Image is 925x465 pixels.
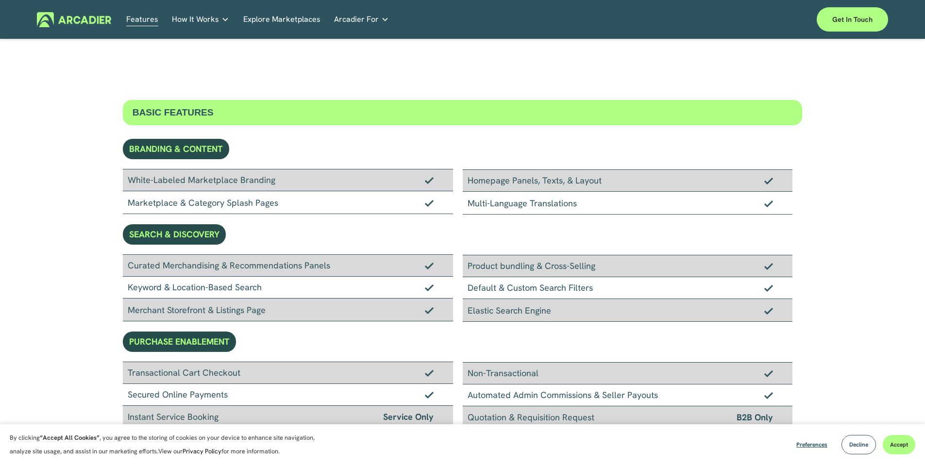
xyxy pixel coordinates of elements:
[764,263,773,269] img: Checkmark
[123,277,453,299] div: Keyword & Location-Based Search
[425,391,434,398] img: Checkmark
[183,447,221,455] a: Privacy Policy
[764,177,773,184] img: Checkmark
[425,199,434,206] img: Checkmark
[463,406,793,429] div: Quotation & Requisition Request
[10,431,325,458] p: By clicking , you agree to the storing of cookies on your device to enhance site navigation, anal...
[789,435,835,454] button: Preferences
[737,410,773,424] span: B2B Only
[764,200,773,207] img: Checkmark
[764,284,773,291] img: Checkmark
[123,169,453,191] div: White-Labeled Marketplace Branding
[334,12,389,27] a: folder dropdown
[383,410,434,424] span: Service Only
[425,369,434,376] img: Checkmark
[40,433,100,442] strong: “Accept All Cookies”
[463,255,793,277] div: Product bundling & Cross-Selling
[890,441,908,448] span: Accept
[883,435,915,454] button: Accept
[123,384,453,406] div: Secured Online Payments
[123,254,453,277] div: Curated Merchandising & Recommendations Panels
[817,7,888,32] a: Get in touch
[172,12,229,27] a: folder dropdown
[764,307,773,314] img: Checkmark
[172,13,219,26] span: How It Works
[37,12,111,27] img: Arcadier
[425,177,434,183] img: Checkmark
[123,406,453,428] div: Instant Service Booking
[123,362,453,384] div: Transactional Cart Checkout
[123,191,453,214] div: Marketplace & Category Splash Pages
[126,12,158,27] a: Features
[123,299,453,321] div: Merchant Storefront & Listings Page
[463,299,793,322] div: Elastic Search Engine
[425,262,434,269] img: Checkmark
[463,362,793,384] div: Non-Transactional
[425,284,434,291] img: Checkmark
[764,392,773,399] img: Checkmark
[463,169,793,192] div: Homepage Panels, Texts, & Layout
[425,307,434,314] img: Checkmark
[334,13,379,26] span: Arcadier For
[841,435,876,454] button: Decline
[123,224,226,245] div: SEARCH & DISCOVERY
[243,12,320,27] a: Explore Marketplaces
[123,332,236,352] div: PURCHASE ENABLEMENT
[463,192,793,215] div: Multi-Language Translations
[123,100,803,125] div: BASIC FEATURES
[849,441,868,448] span: Decline
[463,384,793,406] div: Automated Admin Commissions & Seller Payouts
[123,139,229,159] div: BRANDING & CONTENT
[463,277,793,299] div: Default & Custom Search Filters
[796,441,827,448] span: Preferences
[764,370,773,377] img: Checkmark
